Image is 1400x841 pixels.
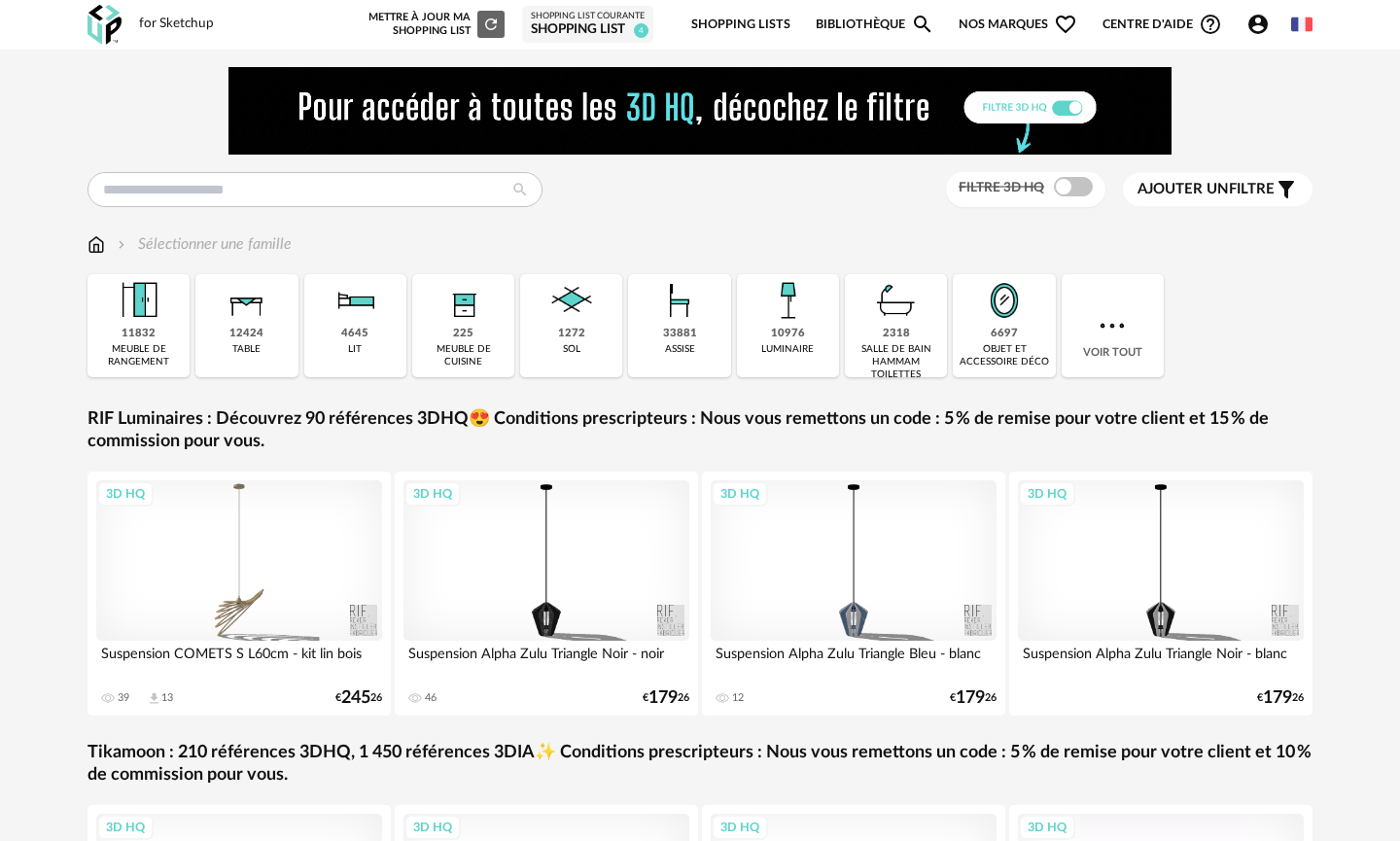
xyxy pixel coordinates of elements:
[883,327,910,341] div: 2318
[911,13,934,36] span: Magnify icon
[531,11,645,22] div: Shopping List courante
[956,691,985,705] span: 179
[1102,13,1222,36] span: Centre d'aideHelp Circle Outline icon
[348,343,362,356] div: lit
[851,343,941,381] div: salle de bain hammam toilettes
[558,327,585,341] div: 1272
[229,327,263,341] div: 12424
[122,327,156,341] div: 11832
[1009,472,1312,716] a: 3D HQ Suspension Alpha Zulu Triangle Noir - blanc €17926
[453,327,473,341] div: 225
[991,327,1018,341] div: 6697
[1137,180,1275,199] span: filtre
[1018,641,1304,680] div: Suspension Alpha Zulu Triangle Noir - blanc
[114,233,129,256] img: svg+xml;base64,PHN2ZyB3aWR0aD0iMTYiIGhlaWdodD0iMTYiIHZpZXdCb3g9IjAgMCAxNiAxNiIgZmlsbD0ibm9uZSIgeG...
[1062,274,1164,377] div: Voir tout
[950,691,997,705] div: € 26
[404,815,461,840] div: 3D HQ
[87,408,1312,454] a: RIF Luminaires : Découvrez 90 références 3DHQ😍 Conditions prescripteurs : Nous vous remettons un ...
[114,233,292,256] div: Sélectionner une famille
[1246,13,1278,36] span: Account Circle icon
[403,641,689,680] div: Suspension Alpha Zulu Triangle Noir - noir
[563,343,580,356] div: sol
[93,343,184,368] div: meuble de rangement
[113,274,165,327] img: Meuble%20de%20rangement.png
[531,21,645,39] div: Shopping list
[418,343,508,368] div: meuble de cuisine
[1054,13,1077,36] span: Heart Outline icon
[702,472,1005,716] a: 3D HQ Suspension Alpha Zulu Triangle Bleu - blanc 12 €17926
[341,327,368,341] div: 4645
[691,2,790,48] a: Shopping Lists
[816,2,934,48] a: BibliothèqueMagnify icon
[365,11,505,38] div: Mettre à jour ma Shopping List
[329,274,381,327] img: Literie.png
[97,815,154,840] div: 3D HQ
[437,274,490,327] img: Rangement.png
[1137,182,1229,196] span: Ajouter un
[232,343,261,356] div: table
[139,16,214,33] div: for Sketchup
[711,641,997,680] div: Suspension Alpha Zulu Triangle Bleu - blanc
[1246,13,1270,36] span: Account Circle icon
[712,815,768,840] div: 3D HQ
[404,481,461,507] div: 3D HQ
[663,327,697,341] div: 33881
[761,274,814,327] img: Luminaire.png
[634,23,648,38] span: 4
[1263,691,1292,705] span: 179
[643,691,689,705] div: € 26
[147,691,161,706] span: Download icon
[978,274,1031,327] img: Miroir.png
[221,274,273,327] img: Table.png
[1275,178,1298,201] span: Filter icon
[1123,173,1312,206] button: Ajouter unfiltre Filter icon
[87,742,1312,788] a: Tikamoon : 210 références 3DHQ, 1 450 références 3DIA✨ Conditions prescripteurs : Nous vous remet...
[161,691,173,705] div: 13
[732,691,744,705] div: 12
[87,233,105,256] img: svg+xml;base64,PHN2ZyB3aWR0aD0iMTYiIGhlaWdodD0iMTciIHZpZXdCb3g9IjAgMCAxNiAxNyIgZmlsbD0ibm9uZSIgeG...
[395,472,698,716] a: 3D HQ Suspension Alpha Zulu Triangle Noir - noir 46 €17926
[96,641,382,680] div: Suspension COMETS S L60cm - kit lin bois
[1291,14,1312,35] img: fr
[118,691,129,705] div: 39
[959,181,1044,194] span: Filtre 3D HQ
[531,11,645,39] a: Shopping List courante Shopping list 4
[228,67,1172,155] img: FILTRE%20HQ%20NEW_V1%20(4).gif
[761,343,814,356] div: luminaire
[545,274,598,327] img: Sol.png
[648,691,678,705] span: 179
[341,691,370,705] span: 245
[870,274,923,327] img: Salle%20de%20bain.png
[425,691,437,705] div: 46
[959,343,1049,368] div: objet et accessoire déco
[1019,815,1075,840] div: 3D HQ
[712,481,768,507] div: 3D HQ
[1257,691,1304,705] div: € 26
[335,691,382,705] div: € 26
[1019,481,1075,507] div: 3D HQ
[665,343,695,356] div: assise
[653,274,706,327] img: Assise.png
[1199,13,1222,36] span: Help Circle Outline icon
[87,472,391,716] a: 3D HQ Suspension COMETS S L60cm - kit lin bois 39 Download icon 13 €24526
[771,327,805,341] div: 10976
[1095,308,1130,343] img: more.7b13dc1.svg
[959,2,1077,48] span: Nos marques
[482,18,500,29] span: Refresh icon
[87,5,122,45] img: OXP
[97,481,154,507] div: 3D HQ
